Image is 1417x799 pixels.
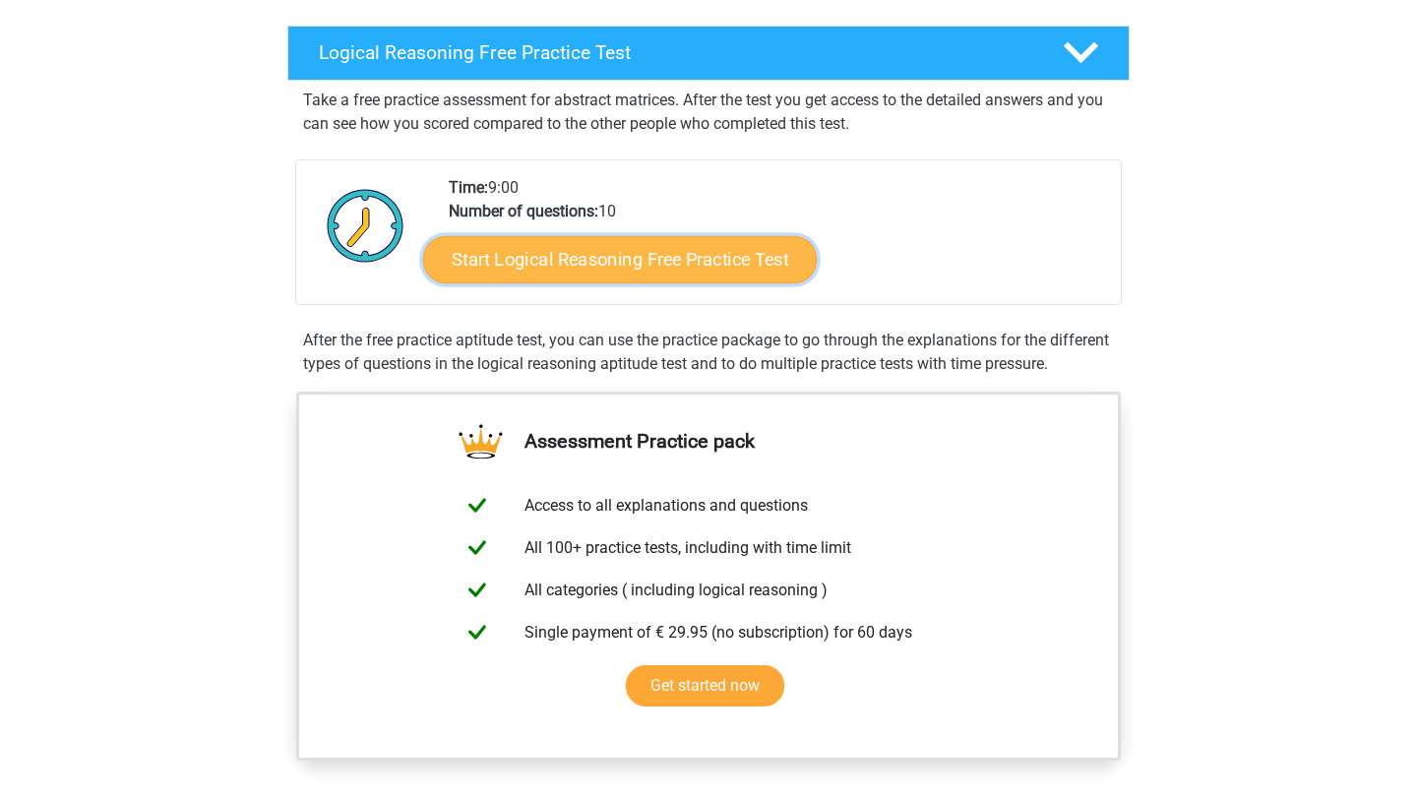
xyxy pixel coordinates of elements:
[449,202,598,220] b: Number of questions:
[449,178,488,197] b: Time:
[319,41,1031,64] h4: Logical Reasoning Free Practice Test
[295,329,1122,376] div: After the free practice aptitude test, you can use the practice package to go through the explana...
[434,176,1120,304] div: 9:00 10
[303,89,1114,136] p: Take a free practice assessment for abstract matrices. After the test you get access to the detai...
[626,665,784,707] a: Get started now
[423,235,817,282] a: Start Logical Reasoning Free Practice Test
[316,176,415,275] img: Clock
[279,26,1138,81] a: Logical Reasoning Free Practice Test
